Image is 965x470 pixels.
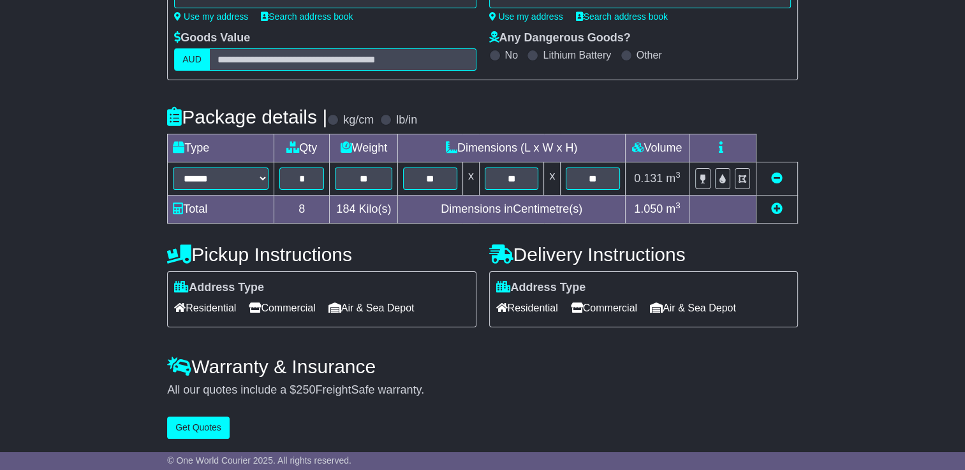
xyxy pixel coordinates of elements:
[174,281,264,295] label: Address Type
[174,298,236,318] span: Residential
[274,196,330,224] td: 8
[771,203,783,215] a: Add new item
[496,281,586,295] label: Address Type
[167,356,798,377] h4: Warranty & Insurance
[336,203,355,215] span: 184
[174,11,248,22] a: Use my address
[174,31,250,45] label: Goods Value
[167,455,351,466] span: © One World Courier 2025. All rights reserved.
[330,134,398,162] td: Weight
[167,244,476,265] h4: Pickup Instructions
[634,203,663,215] span: 1.050
[167,417,230,439] button: Get Quotes
[634,172,663,185] span: 0.131
[625,134,689,162] td: Volume
[328,298,415,318] span: Air & Sea Depot
[675,170,681,180] sup: 3
[666,172,681,185] span: m
[249,298,315,318] span: Commercial
[330,196,398,224] td: Kilo(s)
[168,134,274,162] td: Type
[571,298,637,318] span: Commercial
[771,172,783,185] a: Remove this item
[496,298,558,318] span: Residential
[168,196,274,224] td: Total
[343,113,374,127] label: kg/cm
[505,49,518,61] label: No
[666,203,681,215] span: m
[398,196,625,224] td: Dimensions in Centimetre(s)
[489,244,798,265] h4: Delivery Instructions
[489,11,563,22] a: Use my address
[167,106,327,127] h4: Package details |
[543,49,611,61] label: Lithium Battery
[167,383,798,397] div: All our quotes include a $ FreightSafe warranty.
[261,11,353,22] a: Search address book
[296,383,315,396] span: 250
[544,162,561,196] td: x
[576,11,668,22] a: Search address book
[637,49,662,61] label: Other
[489,31,631,45] label: Any Dangerous Goods?
[462,162,479,196] td: x
[174,48,210,71] label: AUD
[675,201,681,210] sup: 3
[274,134,330,162] td: Qty
[398,134,625,162] td: Dimensions (L x W x H)
[650,298,736,318] span: Air & Sea Depot
[396,113,417,127] label: lb/in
